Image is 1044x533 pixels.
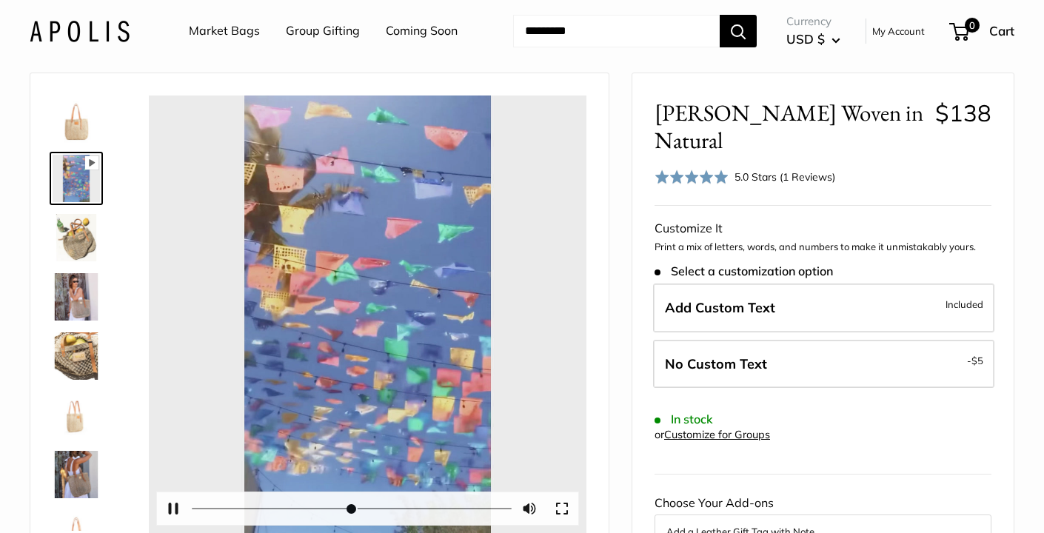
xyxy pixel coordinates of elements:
[50,270,103,324] a: Mercado Woven in Natural
[989,23,1014,38] span: Cart
[967,352,983,369] span: -
[189,20,260,42] a: Market Bags
[655,240,991,255] p: Print a mix of letters, words, and numbers to make it unmistakably yours.
[935,98,991,127] span: $138
[655,412,713,426] span: In stock
[951,19,1014,43] a: 0 Cart
[655,218,991,240] div: Customize It
[655,264,833,278] span: Select a customization option
[30,20,130,41] img: Apolis
[653,340,994,389] label: Leave Blank
[786,11,840,32] span: Currency
[50,211,103,264] a: Mercado Woven in Natural
[786,27,840,51] button: USD $
[664,428,770,441] a: Customize for Groups
[872,22,925,40] a: My Account
[53,332,100,380] img: Mercado Woven in Natural
[720,15,757,47] button: Search
[513,15,720,47] input: Search...
[53,451,100,498] img: Mercado Woven in Natural
[192,502,512,516] input: Seek
[50,389,103,442] a: Mercado Woven in Natural
[53,155,100,202] img: Mercado Woven in Natural
[50,152,103,205] a: Mercado Woven in Natural
[53,273,100,321] img: Mercado Woven in Natural
[157,492,190,525] button: Pause
[971,355,983,366] span: $5
[286,20,360,42] a: Group Gifting
[735,169,835,185] div: 5.0 Stars (1 Reviews)
[50,329,103,383] a: Mercado Woven in Natural
[653,284,994,332] label: Add Custom Text
[946,295,983,313] span: Included
[665,299,775,316] span: Add Custom Text
[786,31,825,47] span: USD $
[50,93,103,146] a: Mercado Woven in Natural
[53,392,100,439] img: Mercado Woven in Natural
[386,20,458,42] a: Coming Soon
[965,18,980,33] span: 0
[655,425,770,445] div: or
[655,99,924,154] span: [PERSON_NAME] Woven in Natural
[665,355,767,372] span: No Custom Text
[53,95,100,143] img: Mercado Woven in Natural
[655,166,835,187] div: 5.0 Stars (1 Reviews)
[50,448,103,501] a: Mercado Woven in Natural
[53,214,100,261] img: Mercado Woven in Natural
